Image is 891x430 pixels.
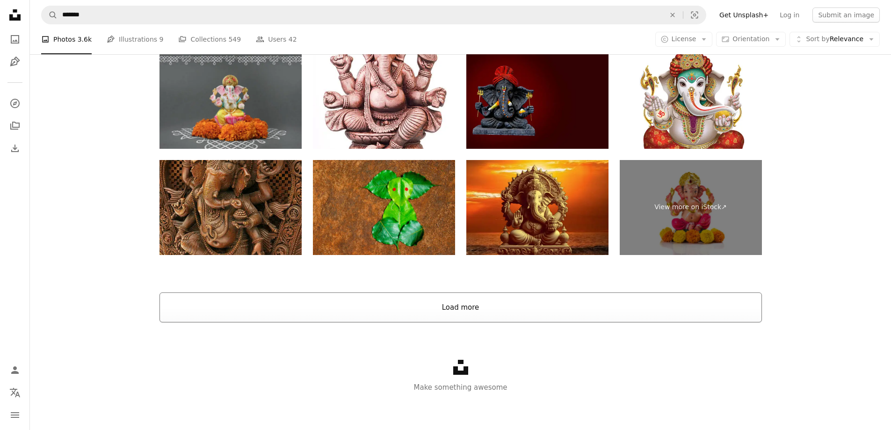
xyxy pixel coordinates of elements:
a: Explore [6,94,24,113]
img: lord ganesha made of sacred fig or peepal leaf [313,160,455,255]
img: Deity of Ganesha from India on white background [313,54,455,149]
button: Search Unsplash [42,6,58,24]
a: Get Unsplash+ [714,7,774,22]
button: Menu [6,406,24,424]
span: 549 [228,34,241,44]
a: Home — Unsplash [6,6,24,26]
button: Submit an image [812,7,880,22]
button: Sort byRelevance [790,32,880,47]
a: View more on iStock↗ [620,160,762,255]
span: Relevance [806,35,863,44]
button: Orientation [716,32,786,47]
span: 42 [289,34,297,44]
button: Clear [662,6,683,24]
span: Sort by [806,35,829,43]
a: Illustrations 9 [107,24,163,54]
a: Collections 549 [178,24,241,54]
span: Orientation [732,35,769,43]
button: License [655,32,713,47]
form: Find visuals sitewide [41,6,706,24]
img: Lord Ganesh s Divine Presence on Ganesh Chaturthi [466,160,608,255]
a: Log in / Sign up [6,361,24,379]
a: Illustrations [6,52,24,71]
a: Users 42 [256,24,297,54]
button: Language [6,383,24,402]
a: Download History [6,139,24,158]
img: Hindu God Ganesha [159,54,302,149]
button: Visual search [683,6,706,24]
img: Browse high resolution stock images of Lord Ganesha [620,54,762,149]
img: Hindu God Ganesha on colorful background [466,54,608,149]
img: Ganesha [159,160,302,255]
button: Load more [159,292,762,322]
span: 9 [159,34,164,44]
p: Make something awesome [30,382,891,393]
span: License [672,35,696,43]
a: Photos [6,30,24,49]
a: Log in [774,7,805,22]
a: Collections [6,117,24,135]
